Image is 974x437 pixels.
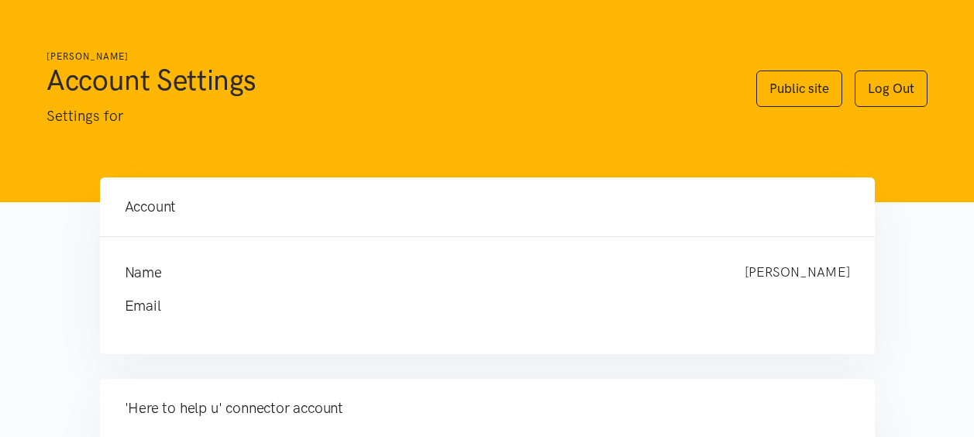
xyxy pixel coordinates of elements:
h4: Email [125,295,819,317]
h1: Account Settings [46,61,725,98]
div: [PERSON_NAME] [729,262,866,284]
a: Log Out [855,71,928,107]
h4: Name [125,262,714,284]
h6: [PERSON_NAME] [46,50,725,64]
p: Settings for [46,105,725,128]
h4: 'Here to help u' connector account [125,397,850,419]
a: Public site [756,71,842,107]
h4: Account [125,196,850,218]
